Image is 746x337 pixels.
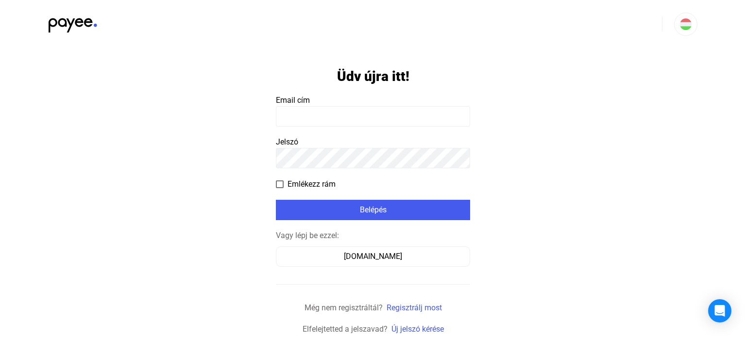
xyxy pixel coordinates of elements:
span: Elfelejtetted a jelszavad? [303,324,388,334]
span: Jelszó [276,137,298,146]
img: HU [680,18,692,30]
img: black-payee-blue-dot.svg [49,13,97,32]
a: Regisztrálj most [387,303,442,312]
div: Open Intercom Messenger [708,299,731,322]
button: [DOMAIN_NAME] [276,246,470,267]
a: [DOMAIN_NAME] [276,252,470,261]
span: Email cím [276,96,310,105]
a: Új jelszó kérése [391,324,444,334]
div: Vagy lépj be ezzel: [276,230,470,241]
button: HU [674,13,697,36]
h1: Üdv újra itt! [337,68,409,85]
span: Még nem regisztráltál? [305,303,383,312]
div: Belépés [279,204,467,216]
span: Emlékezz rám [288,178,336,190]
button: Belépés [276,200,470,220]
div: [DOMAIN_NAME] [279,251,467,262]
